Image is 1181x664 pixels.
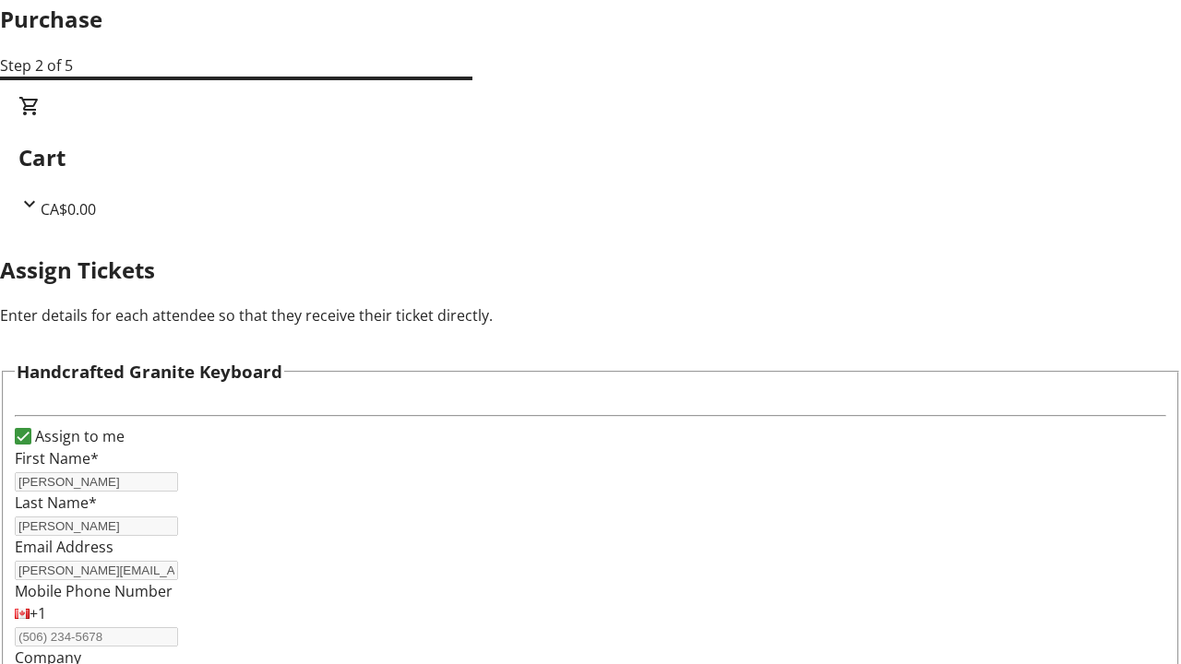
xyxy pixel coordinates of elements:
[17,359,282,385] h3: Handcrafted Granite Keyboard
[15,448,99,468] label: First Name*
[15,537,113,557] label: Email Address
[15,492,97,513] label: Last Name*
[18,141,1163,174] h2: Cart
[15,627,178,646] input: (506) 234-5678
[41,199,96,219] span: CA$0.00
[18,95,1163,220] div: CartCA$0.00
[31,425,125,447] label: Assign to me
[15,581,173,601] label: Mobile Phone Number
